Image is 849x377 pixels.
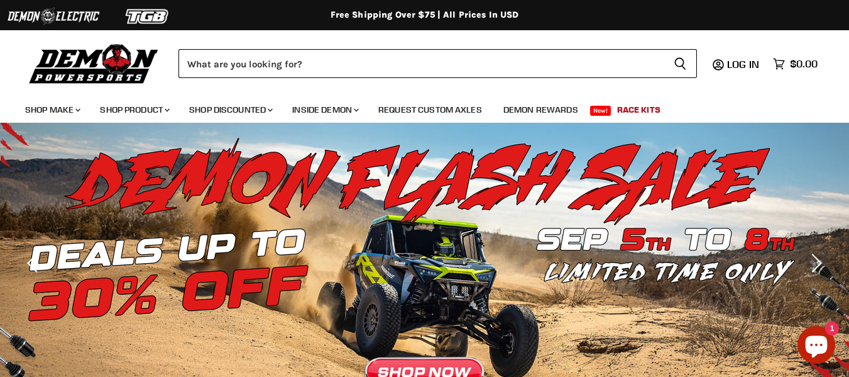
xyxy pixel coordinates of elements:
[90,97,177,123] a: Shop Product
[721,59,767,70] a: Log in
[790,58,818,70] span: $0.00
[178,49,697,78] form: Product
[283,97,366,123] a: Inside Demon
[369,97,491,123] a: Request Custom Axles
[16,92,814,123] ul: Main menu
[590,106,611,116] span: New!
[178,49,664,78] input: Search
[25,41,163,86] img: Demon Powersports
[664,49,697,78] button: Search
[16,97,88,123] a: Shop Make
[101,4,195,28] img: TGB Logo 2
[494,97,588,123] a: Demon Rewards
[608,97,670,123] a: Race Kits
[6,4,101,28] img: Demon Electric Logo 2
[802,250,827,276] button: Next
[180,97,280,123] a: Shop Discounted
[767,55,824,73] a: $0.00
[727,58,759,70] span: Log in
[22,250,47,276] button: Previous
[794,326,839,367] inbox-online-store-chat: Shopify online store chat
